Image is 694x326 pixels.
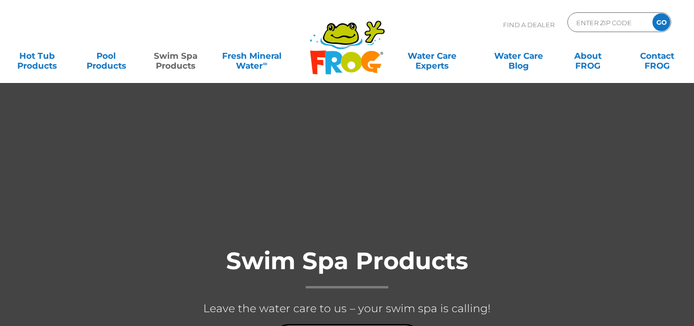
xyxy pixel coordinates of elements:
sup: ∞ [263,60,267,67]
a: AboutFROG [561,46,615,66]
p: Leave the water care to us – your swim spa is calling! [149,298,545,319]
a: Swim SpaProducts [148,46,202,66]
input: Zip Code Form [575,15,642,30]
a: PoolProducts [79,46,133,66]
a: Fresh MineralWater∞ [218,46,285,66]
a: ContactFROG [630,46,684,66]
a: Water CareExperts [388,46,476,66]
input: GO [652,13,670,31]
a: Hot TubProducts [10,46,64,66]
p: Find A Dealer [503,12,555,37]
h1: Swim Spa Products [149,248,545,288]
a: Water CareBlog [492,46,546,66]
